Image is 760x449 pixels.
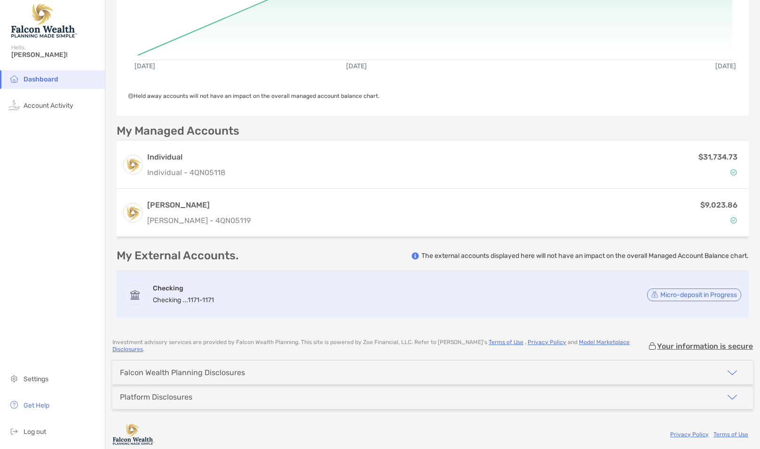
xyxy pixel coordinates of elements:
[8,99,20,111] img: activity icon
[124,155,142,174] img: logo account
[24,401,49,409] span: Get Help
[120,393,192,401] div: Platform Disclosures
[117,250,238,262] p: My External Accounts.
[412,252,419,260] img: info
[651,291,658,298] img: Account Status icon
[715,62,736,70] text: [DATE]
[528,339,566,345] a: Privacy Policy
[730,169,737,176] img: Account Status icon
[112,339,630,353] a: Model Marketplace Disclosures
[657,342,753,351] p: Your information is secure
[202,296,214,304] span: 1171
[698,151,737,163] p: $31,734.73
[727,367,738,378] img: icon arrow
[135,62,155,70] text: [DATE]
[8,399,20,410] img: get-help icon
[124,203,142,222] img: logo account
[147,167,225,178] p: Individual - 4QN05118
[660,293,737,297] span: Micro-deposit in Progress
[713,431,748,438] a: Terms of Use
[153,284,214,293] h4: Checking
[346,62,367,70] text: [DATE]
[125,284,145,305] img: Checking ...1171
[112,424,155,445] img: company logo
[727,392,738,403] img: icon arrow
[8,425,20,437] img: logout icon
[24,375,48,383] span: Settings
[8,373,20,384] img: settings icon
[11,51,99,59] span: [PERSON_NAME]!
[147,152,225,163] h3: Individual
[128,93,380,99] span: Held away accounts will not have an impact on the overall managed account balance chart.
[700,199,737,211] p: $9,023.86
[147,215,251,226] p: [PERSON_NAME] - 4QN05119
[24,75,58,83] span: Dashboard
[421,251,749,260] p: The external accounts displayed here will not have an impact on the overall Managed Account Balan...
[153,296,202,304] span: Checking ...1171 -
[24,428,46,436] span: Log out
[120,368,245,377] div: Falcon Wealth Planning Disclosures
[8,73,20,84] img: household icon
[489,339,523,345] a: Terms of Use
[670,431,709,438] a: Privacy Policy
[147,200,251,211] h3: [PERSON_NAME]
[112,339,648,353] p: Investment advisory services are provided by Falcon Wealth Planning . This site is powered by Zoe...
[24,102,73,110] span: Account Activity
[117,125,239,137] p: My Managed Accounts
[730,217,737,224] img: Account Status icon
[11,4,77,38] img: Falcon Wealth Planning Logo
